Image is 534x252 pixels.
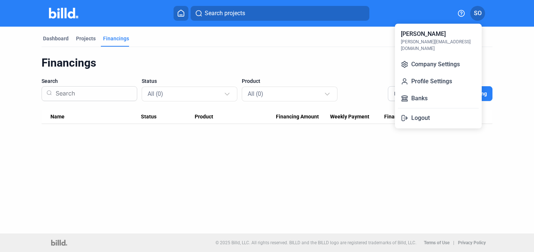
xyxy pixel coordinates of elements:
button: Banks [398,91,479,106]
div: [PERSON_NAME] [401,30,446,38]
button: Company Settings [398,57,479,72]
button: Profile Settings [398,74,479,89]
div: [PERSON_NAME][EMAIL_ADDRESS][DOMAIN_NAME] [401,38,476,52]
button: Logout [398,111,479,125]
